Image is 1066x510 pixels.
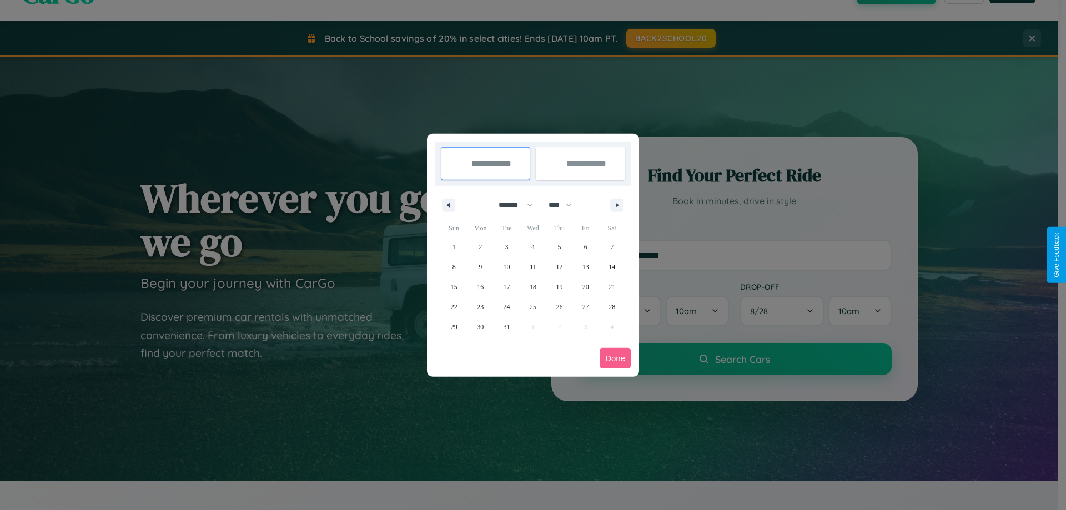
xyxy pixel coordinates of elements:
[1053,233,1060,277] div: Give Feedback
[572,257,599,277] button: 13
[494,317,520,337] button: 31
[530,297,536,317] span: 25
[441,257,467,277] button: 8
[599,297,625,317] button: 28
[599,277,625,297] button: 21
[520,277,546,297] button: 18
[556,297,562,317] span: 26
[610,237,614,257] span: 7
[572,219,599,237] span: Fri
[451,277,457,297] span: 15
[609,277,615,297] span: 21
[556,277,562,297] span: 19
[441,277,467,297] button: 15
[504,317,510,337] span: 31
[467,277,493,297] button: 16
[477,317,484,337] span: 30
[504,297,510,317] span: 24
[494,237,520,257] button: 3
[504,257,510,277] span: 10
[477,297,484,317] span: 23
[441,237,467,257] button: 1
[467,219,493,237] span: Mon
[572,297,599,317] button: 27
[451,297,457,317] span: 22
[546,277,572,297] button: 19
[467,237,493,257] button: 2
[451,317,457,337] span: 29
[584,237,587,257] span: 6
[441,219,467,237] span: Sun
[467,317,493,337] button: 30
[572,277,599,297] button: 20
[582,277,589,297] span: 20
[546,297,572,317] button: 26
[505,237,509,257] span: 3
[452,257,456,277] span: 8
[599,219,625,237] span: Sat
[494,257,520,277] button: 10
[520,219,546,237] span: Wed
[609,297,615,317] span: 28
[520,257,546,277] button: 11
[467,257,493,277] button: 9
[477,277,484,297] span: 16
[582,297,589,317] span: 27
[494,277,520,297] button: 17
[609,257,615,277] span: 14
[530,277,536,297] span: 18
[600,348,631,368] button: Done
[441,317,467,337] button: 29
[494,219,520,237] span: Tue
[467,297,493,317] button: 23
[599,237,625,257] button: 7
[557,237,561,257] span: 5
[556,257,562,277] span: 12
[599,257,625,277] button: 14
[546,257,572,277] button: 12
[531,237,535,257] span: 4
[479,257,482,277] span: 9
[546,237,572,257] button: 5
[494,297,520,317] button: 24
[520,297,546,317] button: 25
[520,237,546,257] button: 4
[452,237,456,257] span: 1
[530,257,536,277] span: 11
[582,257,589,277] span: 13
[441,297,467,317] button: 22
[572,237,599,257] button: 6
[546,219,572,237] span: Thu
[479,237,482,257] span: 2
[504,277,510,297] span: 17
